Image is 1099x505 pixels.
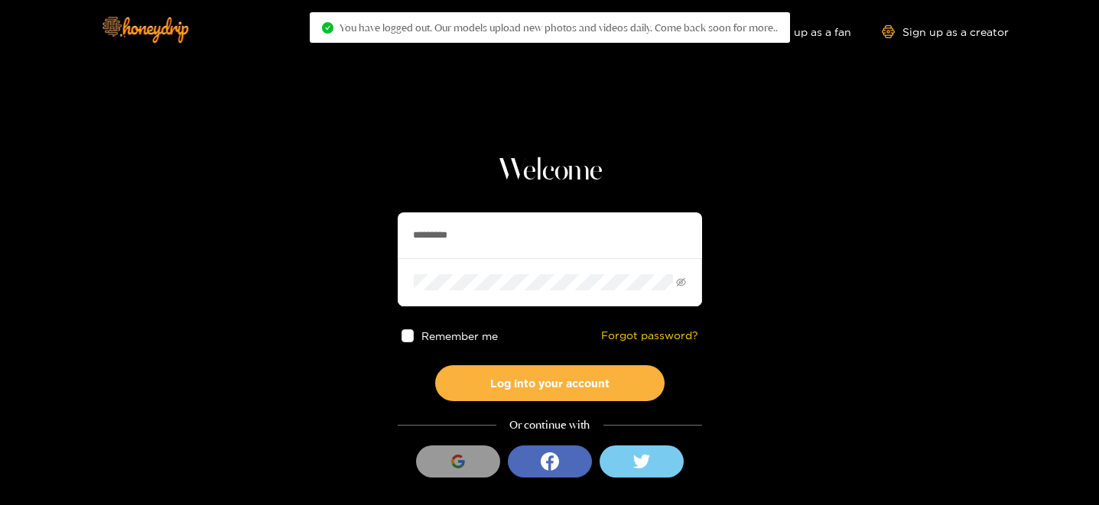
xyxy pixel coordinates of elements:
span: Remember me [421,330,498,342]
a: Forgot password? [601,329,698,342]
h1: Welcome [398,153,702,189]
div: Or continue with [398,416,702,434]
button: Log into your account [435,365,665,401]
span: You have logged out. Our models upload new photos and videos daily. Come back soon for more.. [340,21,778,34]
a: Sign up as a fan [746,25,851,38]
a: Sign up as a creator [882,25,1009,38]
span: eye-invisible [676,277,686,287]
span: check-circle [322,22,333,34]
